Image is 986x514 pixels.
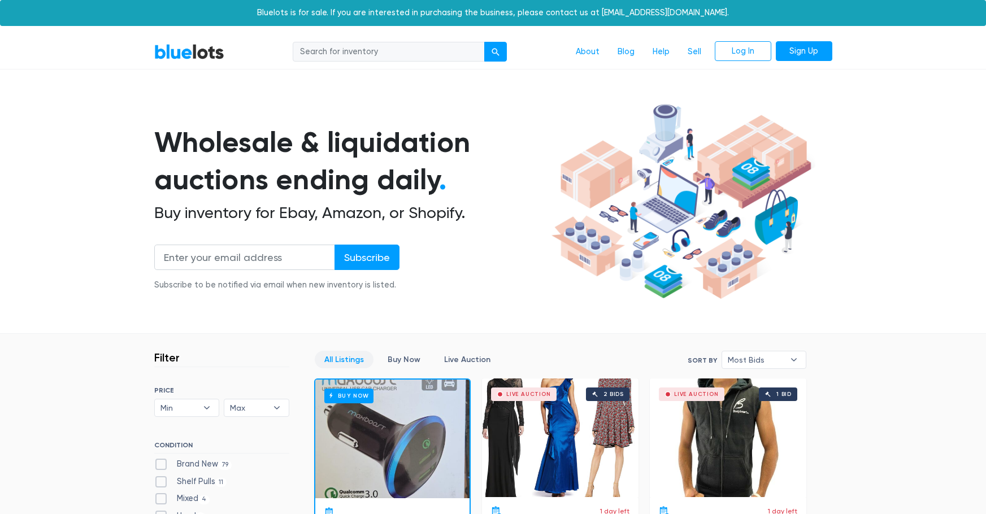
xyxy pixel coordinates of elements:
[435,351,500,368] a: Live Auction
[195,399,219,416] b: ▾
[154,279,399,291] div: Subscribe to be notified via email when new inventory is listed.
[315,380,470,498] a: Buy Now
[154,43,224,60] a: BlueLots
[154,458,232,471] label: Brand New
[198,495,210,504] span: 4
[230,399,267,416] span: Max
[548,99,815,304] img: hero-ee84e7d0318cb26816c560f6b4441b76977f77a177738b4e94f68c95b2b83dbb.png
[609,41,644,63] a: Blog
[506,391,551,397] div: Live Auction
[688,355,717,365] label: Sort By
[215,478,227,487] span: 11
[154,476,227,488] label: Shelf Pulls
[674,391,719,397] div: Live Auction
[154,493,210,505] label: Mixed
[154,203,548,223] h2: Buy inventory for Ebay, Amazon, or Shopify.
[728,351,784,368] span: Most Bids
[154,351,180,364] h3: Filter
[315,351,373,368] a: All Listings
[776,391,792,397] div: 1 bid
[335,245,399,270] input: Subscribe
[603,391,624,397] div: 2 bids
[154,124,548,199] h1: Wholesale & liquidation auctions ending daily
[154,441,289,454] h6: CONDITION
[439,163,446,197] span: .
[782,351,806,368] b: ▾
[644,41,679,63] a: Help
[679,41,710,63] a: Sell
[776,41,832,62] a: Sign Up
[378,351,430,368] a: Buy Now
[324,389,373,403] h6: Buy Now
[160,399,198,416] span: Min
[715,41,771,62] a: Log In
[218,460,232,469] span: 79
[567,41,609,63] a: About
[154,386,289,394] h6: PRICE
[154,245,335,270] input: Enter your email address
[293,42,485,62] input: Search for inventory
[265,399,289,416] b: ▾
[482,378,638,497] a: Live Auction 2 bids
[650,378,806,497] a: Live Auction 1 bid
